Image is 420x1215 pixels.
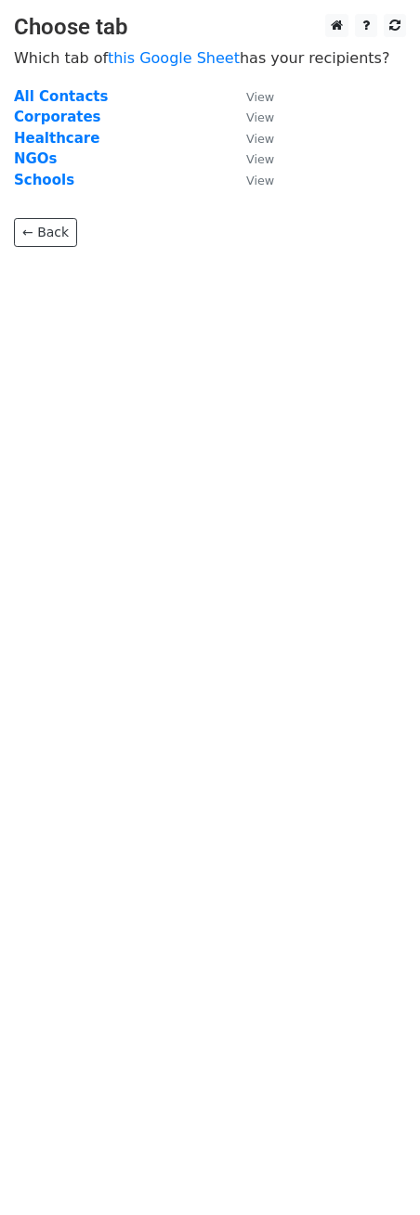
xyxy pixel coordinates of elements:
a: View [228,172,274,188]
h3: Choose tab [14,14,406,41]
small: View [246,152,274,166]
small: View [246,174,274,187]
a: ← Back [14,218,77,247]
small: View [246,90,274,104]
a: NGOs [14,150,58,167]
p: Which tab of has your recipients? [14,48,406,68]
a: View [228,150,274,167]
a: Corporates [14,109,101,125]
a: Schools [14,172,74,188]
a: View [228,88,274,105]
a: View [228,130,274,147]
a: View [228,109,274,125]
a: this Google Sheet [108,49,240,67]
small: View [246,110,274,124]
a: All Contacts [14,88,108,105]
small: View [246,132,274,146]
a: Healthcare [14,130,99,147]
